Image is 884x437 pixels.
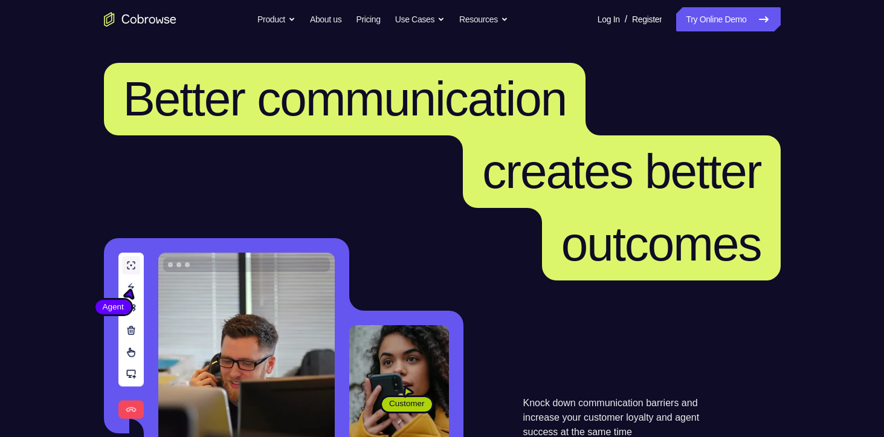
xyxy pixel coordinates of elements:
[257,7,295,31] button: Product
[625,12,627,27] span: /
[382,398,432,410] span: Customer
[356,7,380,31] a: Pricing
[118,253,144,419] img: A series of tools used in co-browsing sessions
[482,144,761,198] span: creates better
[632,7,662,31] a: Register
[95,301,131,313] span: Agent
[104,12,176,27] a: Go to the home page
[310,7,341,31] a: About us
[561,217,761,271] span: outcomes
[598,7,620,31] a: Log In
[459,7,508,31] button: Resources
[395,7,445,31] button: Use Cases
[676,7,780,31] a: Try Online Demo
[123,72,567,126] span: Better communication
